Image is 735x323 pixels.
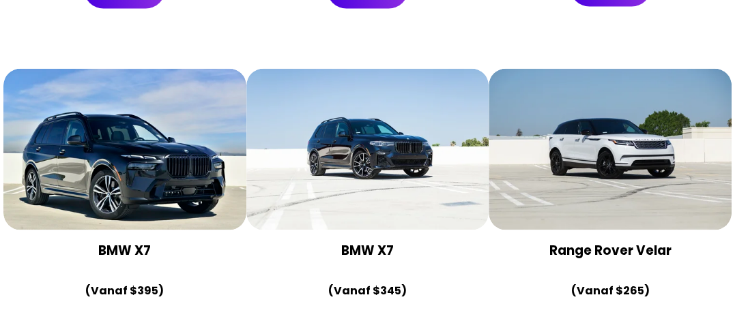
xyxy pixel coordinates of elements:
font: (Vanaf $265) [571,282,650,298]
font: Range Rover Velar [549,241,672,259]
font: BMW X7 [98,241,151,259]
font: (Vanaf $345) [328,282,407,298]
font: (Vanaf $395) [85,282,164,298]
font: BMW X7 [341,241,394,259]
